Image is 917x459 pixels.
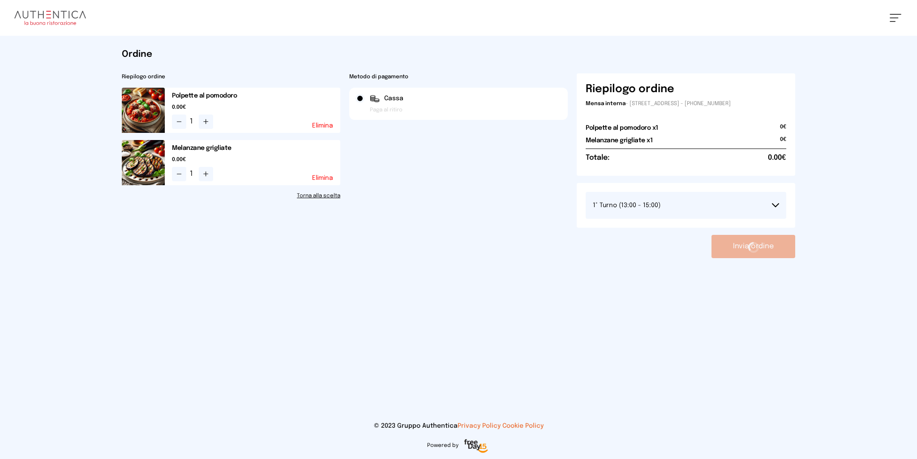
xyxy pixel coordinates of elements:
[586,82,674,97] h6: Riepilogo ordine
[593,202,660,208] span: 1° Turno (13:00 - 15:00)
[586,100,786,107] p: - [STREET_ADDRESS] - [PHONE_NUMBER]
[458,423,501,429] a: Privacy Policy
[312,123,333,129] button: Elimina
[586,192,786,219] button: 1° Turno (13:00 - 15:00)
[462,438,490,455] img: logo-freeday.3e08031.png
[780,123,786,136] span: 0€
[586,123,658,132] h2: Polpette al pomodoro x1
[190,169,195,179] span: 1
[122,192,340,200] a: Torna alla scelta
[349,73,568,81] h2: Metodo di pagamento
[502,423,544,429] a: Cookie Policy
[122,73,340,81] h2: Riepilogo ordine
[122,88,165,133] img: media
[586,153,609,163] h6: Totale:
[14,11,86,25] img: logo.8f33a47.png
[780,136,786,149] span: 0€
[172,144,340,153] h2: Melanzane grigliate
[427,442,458,449] span: Powered by
[122,48,795,61] h1: Ordine
[172,91,340,100] h2: Polpette al pomodoro
[384,94,403,103] span: Cassa
[172,104,340,111] span: 0.00€
[14,421,903,430] p: © 2023 Gruppo Authentica
[768,153,786,163] span: 0.00€
[586,136,652,145] h2: Melanzane grigliate x1
[312,175,333,181] button: Elimina
[370,106,403,114] span: Paga al ritiro
[586,101,626,106] span: Mensa interna
[172,156,340,163] span: 0.00€
[122,140,165,185] img: media
[190,116,195,127] span: 1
